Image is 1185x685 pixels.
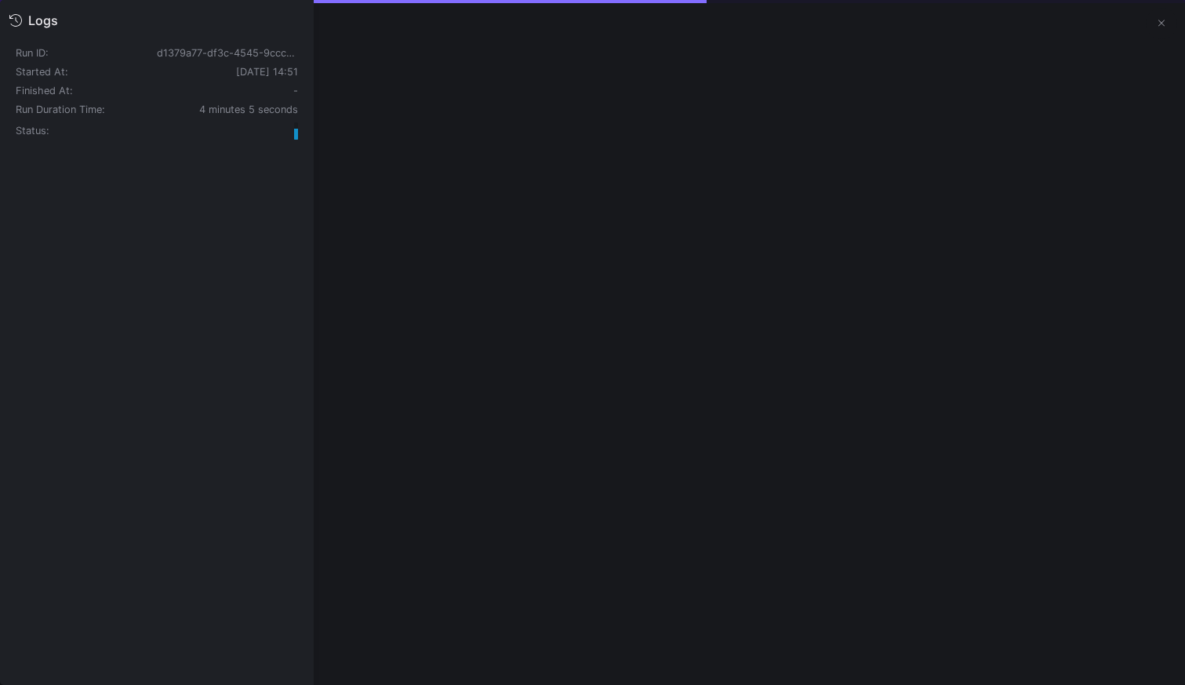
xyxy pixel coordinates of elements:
div: Run Duration Time: [16,104,157,116]
span: - [293,85,298,97]
div: Run ID: [16,49,157,58]
div: Started At: [16,66,157,78]
div: Finished At: [16,85,157,97]
div: Logs [28,13,58,28]
div: d1379a77-df3c-4545-9ccc-379ba7e20f57 [157,47,298,60]
div: Status: [16,125,157,137]
span: [DATE] 14:51 [236,66,298,78]
span: 4 minutes 5 seconds [199,104,298,115]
